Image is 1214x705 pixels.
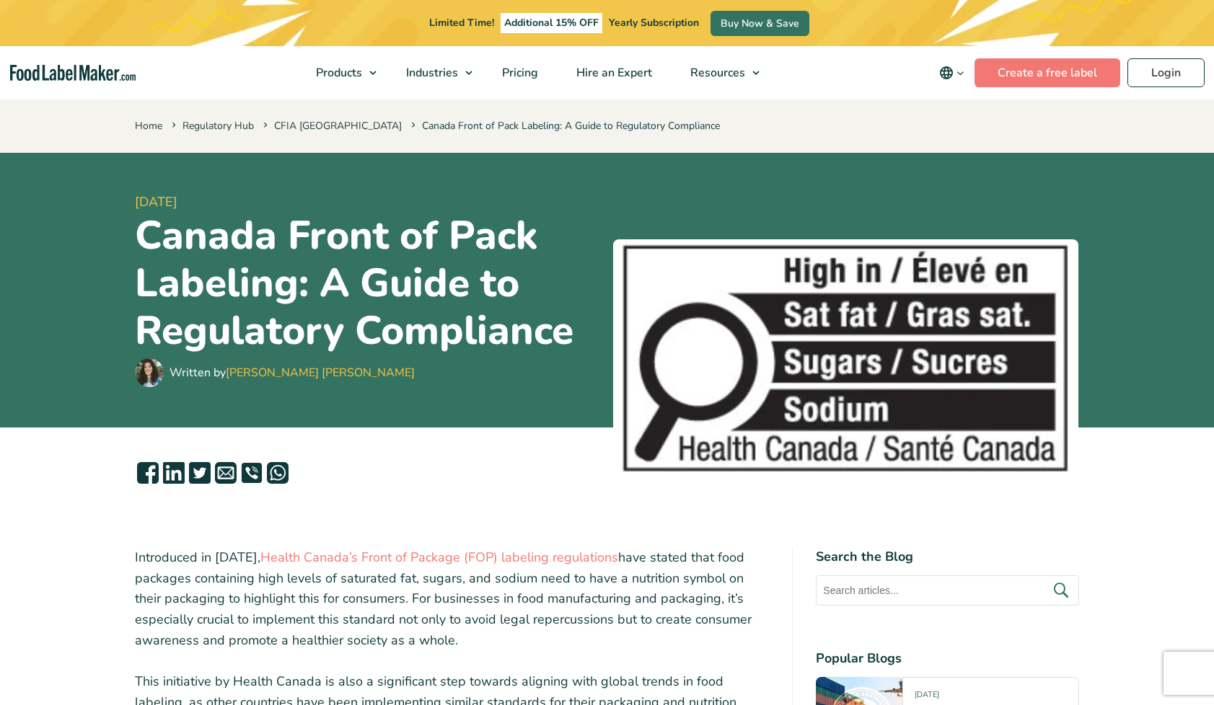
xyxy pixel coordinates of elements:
span: Additional 15% OFF [501,13,602,33]
a: [PERSON_NAME] [PERSON_NAME] [226,365,415,381]
a: Regulatory Hub [182,119,254,133]
a: Health Canada’s Front of Package (FOP) labeling regulations [260,549,618,566]
span: [DATE] [135,192,602,212]
span: Resources [686,65,747,81]
div: Written by [170,364,415,381]
span: Hire an Expert [572,65,654,81]
span: Products [312,65,364,81]
a: Home [135,119,162,133]
span: Canada Front of Pack Labeling: A Guide to Regulatory Compliance [408,119,720,133]
span: Industries [402,65,459,81]
span: Pricing [498,65,540,81]
a: Login [1127,58,1205,87]
a: Create a free label [975,58,1120,87]
a: Products [297,46,384,99]
h4: Popular Blogs [816,649,1079,668]
h4: Search the Blog [816,547,1079,567]
h1: Canada Front of Pack Labeling: A Guide to Regulatory Compliance [135,212,602,355]
a: Industries [387,46,480,99]
span: Yearly Subscription [609,16,699,30]
span: Limited Time! [429,16,494,30]
a: CFIA [GEOGRAPHIC_DATA] [274,119,402,133]
a: Pricing [483,46,554,99]
p: Introduced in [DATE], have stated that food packages containing high levels of saturated fat, sug... [135,547,770,651]
input: Search articles... [816,575,1079,606]
a: Resources [672,46,767,99]
img: Maria Abi Hanna - Food Label Maker [135,358,164,387]
a: Hire an Expert [558,46,668,99]
a: Buy Now & Save [711,11,809,36]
